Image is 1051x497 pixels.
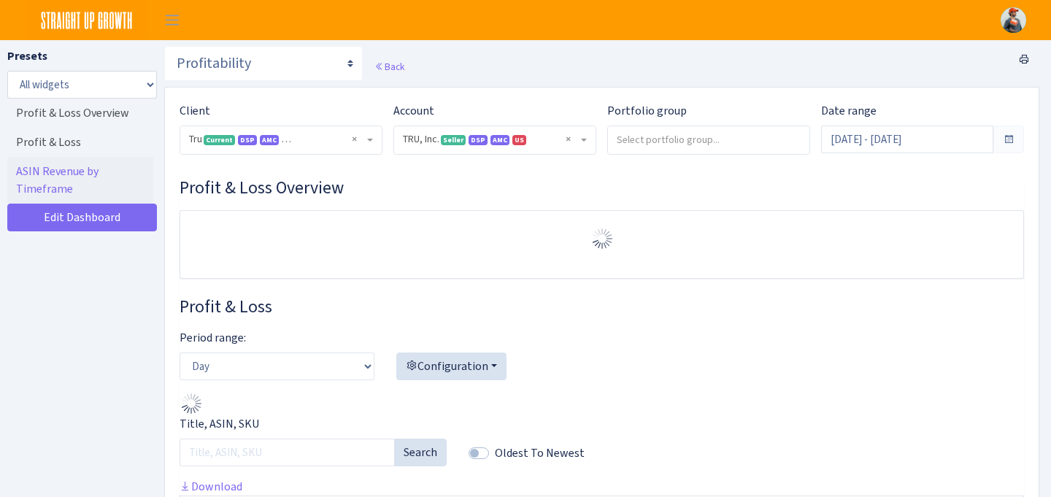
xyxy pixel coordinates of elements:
label: Portfolio group [607,102,687,120]
a: ASIN Revenue by Timeframe [7,157,153,204]
button: Search [394,439,447,466]
label: Client [180,102,210,120]
span: TRU, Inc. <span class="badge badge-success">Seller</span><span class="badge badge-primary">DSP</s... [403,132,578,147]
a: Download [180,479,242,494]
span: Seller [441,135,466,145]
span: Tru <span class="badge badge-success">Current</span><span class="badge badge-primary">DSP</span><... [189,132,364,147]
a: Edit Dashboard [7,204,157,231]
a: j [1001,7,1026,33]
input: Title, ASIN, SKU [180,439,395,466]
img: jack [1001,7,1026,33]
img: Preloader [180,392,203,415]
span: Amazon Marketing Cloud [260,135,279,145]
span: US [512,135,526,145]
span: Amazon Marketing Cloud [490,135,509,145]
span: DSP [238,135,257,145]
span: Remove all items [352,132,357,147]
span: DSP [469,135,488,145]
label: Oldest To Newest [495,444,585,462]
label: Presets [7,47,47,65]
h3: Widget #28 [180,296,1024,317]
button: Toggle navigation [154,8,190,32]
span: Ask [PERSON_NAME] [282,135,358,145]
input: Select portfolio group... [608,126,809,153]
label: Period range: [180,329,246,347]
label: Title, ASIN, SKU [180,415,259,433]
button: Configuration [396,352,507,380]
span: Tru <span class="badge badge-success">Current</span><span class="badge badge-primary">DSP</span><... [180,126,382,154]
span: Current [204,135,235,145]
label: Date range [821,102,877,120]
a: Profit & Loss [7,128,153,157]
img: Preloader [590,227,614,250]
label: Account [393,102,434,120]
span: SUG AI Assistant [284,135,356,145]
a: Profit & Loss Overview [7,99,153,128]
h3: Widget #30 [180,177,1024,199]
span: Remove all items [566,132,571,147]
span: TRU, Inc. <span class="badge badge-success">Seller</span><span class="badge badge-primary">DSP</s... [394,126,596,154]
a: Back [374,60,404,73]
